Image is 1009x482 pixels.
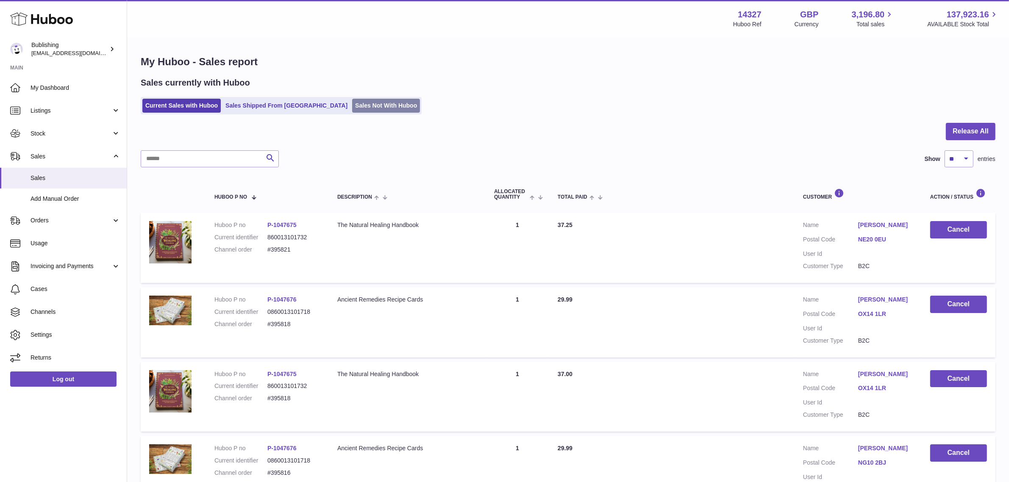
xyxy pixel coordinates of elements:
[352,99,420,113] a: Sales Not With Huboo
[214,221,267,229] dt: Huboo P no
[267,457,320,465] dd: 0860013101718
[267,233,320,241] dd: 860013101732
[214,308,267,316] dt: Current identifier
[803,221,858,231] dt: Name
[803,310,858,320] dt: Postal Code
[858,221,913,229] a: [PERSON_NAME]
[267,469,320,477] dd: #395816
[978,155,995,163] span: entries
[803,262,858,270] dt: Customer Type
[558,194,587,200] span: Total paid
[486,287,549,357] td: 1
[267,222,297,228] a: P-1047675
[31,107,111,115] span: Listings
[856,20,894,28] span: Total sales
[803,188,913,200] div: Customer
[31,84,120,92] span: My Dashboard
[858,459,913,467] a: NG10 2BJ
[149,296,192,325] img: 1749741934.jpg
[31,130,111,138] span: Stock
[558,371,573,377] span: 37.00
[858,235,913,244] a: NE20 0EU
[149,444,192,474] img: 1749741934.jpg
[858,296,913,304] a: [PERSON_NAME]
[222,99,350,113] a: Sales Shipped From [GEOGRAPHIC_DATA]
[852,9,885,20] span: 3,196.80
[31,174,120,182] span: Sales
[337,221,477,229] div: The Natural Healing Handbook
[494,189,528,200] span: ALLOCATED Quantity
[930,444,987,462] button: Cancel
[214,457,267,465] dt: Current identifier
[337,444,477,452] div: Ancient Remedies Recipe Cards
[858,337,913,345] dd: B2C
[31,152,111,161] span: Sales
[558,445,573,452] span: 29.99
[927,20,999,28] span: AVAILABLE Stock Total
[486,213,549,283] td: 1
[142,99,221,113] a: Current Sales with Huboo
[149,221,192,263] img: 1749741825.png
[795,20,819,28] div: Currency
[214,320,267,328] dt: Channel order
[31,216,111,224] span: Orders
[10,371,117,387] a: Log out
[214,444,267,452] dt: Huboo P no
[337,370,477,378] div: The Natural Healing Handbook
[214,246,267,254] dt: Channel order
[267,296,297,303] a: P-1047676
[803,370,858,380] dt: Name
[337,296,477,304] div: Ancient Remedies Recipe Cards
[486,362,549,432] td: 1
[803,384,858,394] dt: Postal Code
[214,296,267,304] dt: Huboo P no
[930,370,987,388] button: Cancel
[267,246,320,254] dd: #395821
[803,235,858,246] dt: Postal Code
[31,285,120,293] span: Cases
[214,233,267,241] dt: Current identifier
[930,188,987,200] div: Action / Status
[803,250,858,258] dt: User Id
[930,221,987,238] button: Cancel
[803,337,858,345] dt: Customer Type
[267,371,297,377] a: P-1047675
[31,50,125,56] span: [EMAIL_ADDRESS][DOMAIN_NAME]
[337,194,372,200] span: Description
[141,55,995,69] h1: My Huboo - Sales report
[31,331,120,339] span: Settings
[852,9,895,28] a: 3,196.80 Total sales
[214,394,267,402] dt: Channel order
[267,445,297,452] a: P-1047676
[858,384,913,392] a: OX14 1LR
[214,194,247,200] span: Huboo P no
[214,370,267,378] dt: Huboo P no
[267,394,320,402] dd: #395818
[803,444,858,454] dt: Name
[858,310,913,318] a: OX14 1LR
[803,459,858,469] dt: Postal Code
[927,9,999,28] a: 137,923.16 AVAILABLE Stock Total
[267,320,320,328] dd: #395818
[558,296,573,303] span: 29.99
[31,195,120,203] span: Add Manual Order
[141,77,250,89] h2: Sales currently with Huboo
[803,296,858,306] dt: Name
[31,262,111,270] span: Invoicing and Payments
[558,222,573,228] span: 37.25
[858,444,913,452] a: [PERSON_NAME]
[930,296,987,313] button: Cancel
[803,399,858,407] dt: User Id
[31,308,120,316] span: Channels
[733,20,762,28] div: Huboo Ref
[803,411,858,419] dt: Customer Type
[10,43,23,55] img: internalAdmin-14327@internal.huboo.com
[214,382,267,390] dt: Current identifier
[803,324,858,332] dt: User Id
[738,9,762,20] strong: 14327
[858,370,913,378] a: [PERSON_NAME]
[800,9,818,20] strong: GBP
[803,473,858,481] dt: User Id
[31,354,120,362] span: Returns
[149,370,192,413] img: 1749741825.png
